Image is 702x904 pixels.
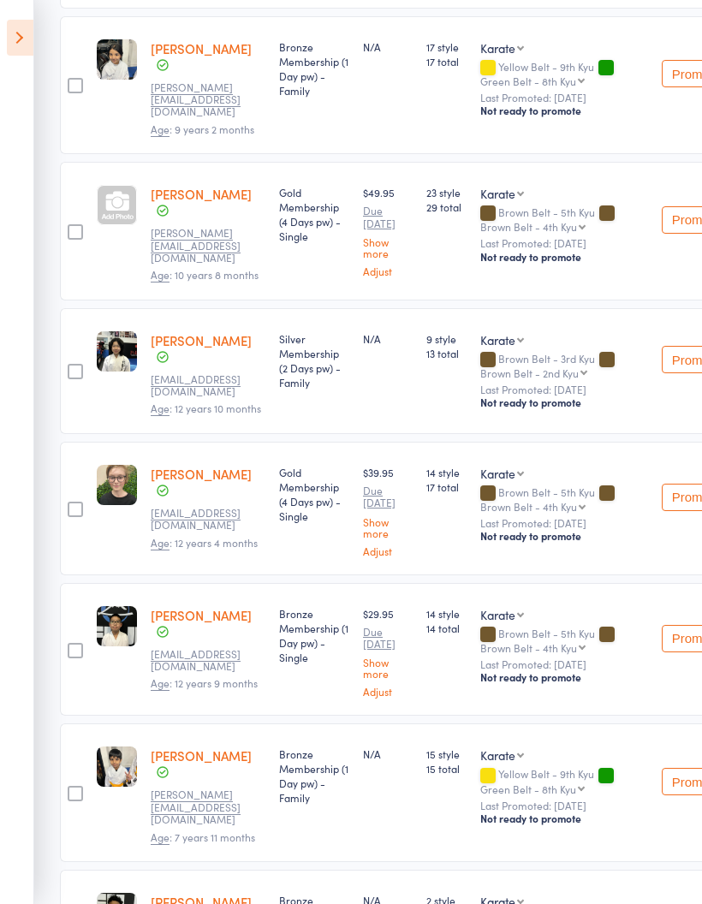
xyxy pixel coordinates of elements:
[363,465,413,556] div: $39.95
[151,401,261,416] span: : 12 years 10 months
[279,746,349,805] div: Bronze Membership (1 Day pw) - Family
[426,479,467,494] span: 17 total
[97,39,137,80] img: image1749023933.png
[279,331,349,390] div: Silver Membership (2 Days pw) - Family
[480,812,648,825] div: Not ready to promote
[426,746,467,761] span: 15 style
[426,54,467,68] span: 17 total
[480,353,648,378] div: Brown Belt - 3rd Kyu
[480,104,648,117] div: Not ready to promote
[151,122,254,137] span: : 9 years 2 months
[151,373,262,398] small: chengks@outlook.com
[97,746,137,787] img: image1749023943.png
[480,658,648,670] small: Last Promoted: [DATE]
[480,92,648,104] small: Last Promoted: [DATE]
[97,331,137,372] img: image1744181664.png
[363,626,413,651] small: Due [DATE]
[151,675,258,691] span: : 12 years 9 months
[480,501,577,512] div: Brown Belt - 4th Kyu
[151,788,262,825] small: Adil.gul@live.com
[426,331,467,346] span: 9 style
[426,185,467,199] span: 23 style
[480,486,648,512] div: Brown Belt - 5th Kyu
[480,185,515,202] div: Karate
[480,642,577,653] div: Brown Belt - 4th Kyu
[363,331,413,346] div: N/A
[151,39,252,57] a: [PERSON_NAME]
[426,621,467,635] span: 14 total
[363,205,413,229] small: Due [DATE]
[363,185,413,277] div: $49.95
[363,39,413,54] div: N/A
[363,686,413,697] a: Adjust
[480,384,648,395] small: Last Promoted: [DATE]
[151,648,262,673] small: phelino@gmail.com
[279,185,349,243] div: Gold Membership (4 Days pw) - Single
[151,81,262,118] small: Adil.gul@live.com
[151,185,252,203] a: [PERSON_NAME]
[363,236,413,259] a: Show more
[151,830,255,845] span: : 7 years 11 months
[363,265,413,277] a: Adjust
[426,761,467,776] span: 15 total
[480,331,515,348] div: Karate
[480,783,576,794] div: Green Belt - 8th Kyu
[426,606,467,621] span: 14 style
[480,206,648,232] div: Brown Belt - 5th Kyu
[363,545,413,556] a: Adjust
[426,465,467,479] span: 14 style
[480,517,648,529] small: Last Promoted: [DATE]
[480,465,515,482] div: Karate
[151,746,252,764] a: [PERSON_NAME]
[480,237,648,249] small: Last Promoted: [DATE]
[480,221,577,232] div: Brown Belt - 4th Kyu
[151,267,259,282] span: : 10 years 8 months
[426,39,467,54] span: 17 style
[97,606,137,646] img: image1744181545.png
[480,768,648,794] div: Yellow Belt - 9th Kyu
[480,670,648,684] div: Not ready to promote
[363,657,413,679] a: Show more
[426,346,467,360] span: 13 total
[480,529,648,543] div: Not ready to promote
[480,746,515,764] div: Karate
[480,800,648,812] small: Last Promoted: [DATE]
[151,227,262,264] small: jess_del@hotmail.com
[151,507,262,532] small: oliasemina@gmail.com
[480,367,579,378] div: Brown Belt - 2nd Kyu
[480,250,648,264] div: Not ready to promote
[480,75,576,86] div: Green Belt - 8th Kyu
[97,465,137,505] img: image1743577520.png
[480,39,515,56] div: Karate
[363,606,413,698] div: $29.95
[279,39,349,98] div: Bronze Membership (1 Day pw) - Family
[363,746,413,761] div: N/A
[151,465,252,483] a: [PERSON_NAME]
[279,465,349,523] div: Gold Membership (4 Days pw) - Single
[480,395,648,409] div: Not ready to promote
[480,627,648,653] div: Brown Belt - 5th Kyu
[279,606,349,664] div: Bronze Membership (1 Day pw) - Single
[363,485,413,509] small: Due [DATE]
[480,61,648,86] div: Yellow Belt - 9th Kyu
[426,199,467,214] span: 29 total
[151,606,252,624] a: [PERSON_NAME]
[151,535,258,550] span: : 12 years 4 months
[363,516,413,538] a: Show more
[480,606,515,623] div: Karate
[151,331,252,349] a: [PERSON_NAME]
